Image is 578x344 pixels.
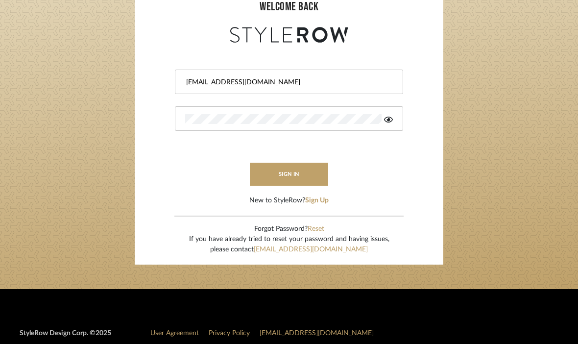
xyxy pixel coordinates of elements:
[250,163,328,186] button: sign in
[189,224,389,234] div: Forgot Password?
[189,234,389,255] div: If you have already tried to reset your password and having issues, please contact
[249,196,329,206] div: New to StyleRow?
[254,246,368,253] a: [EMAIL_ADDRESS][DOMAIN_NAME]
[150,330,199,337] a: User Agreement
[185,77,390,87] input: Email Address
[305,196,329,206] button: Sign Up
[260,330,374,337] a: [EMAIL_ADDRESS][DOMAIN_NAME]
[209,330,250,337] a: Privacy Policy
[308,224,324,234] button: Reset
